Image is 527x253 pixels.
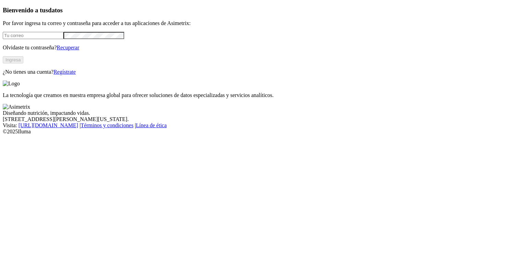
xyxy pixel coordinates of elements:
[3,116,524,122] div: [STREET_ADDRESS][PERSON_NAME][US_STATE].
[3,104,30,110] img: Asimetrix
[3,7,524,14] h3: Bienvenido a tus
[136,122,167,128] a: Línea de ética
[3,69,524,75] p: ¿No tienes una cuenta?
[3,45,524,51] p: Olvidaste tu contraseña?
[57,45,79,50] a: Recuperar
[3,32,63,39] input: Tu correo
[3,92,524,98] p: La tecnología que creamos en nuestra empresa global para ofrecer soluciones de datos especializad...
[54,69,76,75] a: Regístrate
[19,122,78,128] a: [URL][DOMAIN_NAME]
[3,56,23,63] button: Ingresa
[3,129,524,135] div: © 2025 Iluma
[3,20,524,26] p: Por favor ingresa tu correo y contraseña para acceder a tus aplicaciones de Asimetrix:
[3,81,20,87] img: Logo
[3,110,524,116] div: Diseñando nutrición, impactando vidas.
[81,122,133,128] a: Términos y condiciones
[3,122,524,129] div: Visita : | |
[48,7,63,14] span: datos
